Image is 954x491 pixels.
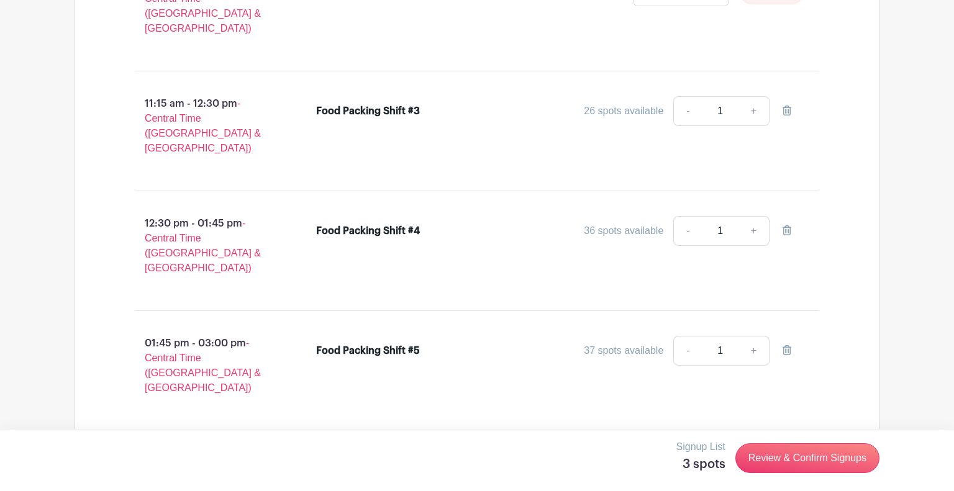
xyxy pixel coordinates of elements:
[115,91,296,161] p: 11:15 am - 12:30 pm
[676,439,725,454] p: Signup List
[673,96,702,126] a: -
[673,336,702,366] a: -
[738,96,770,126] a: +
[115,331,296,400] p: 01:45 pm - 03:00 pm
[316,104,420,119] div: Food Packing Shift #3
[584,343,663,358] div: 37 spots available
[316,343,420,358] div: Food Packing Shift #5
[145,98,261,153] span: - Central Time ([GEOGRAPHIC_DATA] & [GEOGRAPHIC_DATA])
[584,223,663,238] div: 36 spots available
[738,216,770,246] a: +
[676,457,725,472] h5: 3 spots
[316,223,420,238] div: Food Packing Shift #4
[738,336,770,366] a: +
[145,338,261,393] span: - Central Time ([GEOGRAPHIC_DATA] & [GEOGRAPHIC_DATA])
[673,216,702,246] a: -
[735,443,879,473] a: Review & Confirm Signups
[584,104,663,119] div: 26 spots available
[115,211,296,281] p: 12:30 pm - 01:45 pm
[145,218,261,273] span: - Central Time ([GEOGRAPHIC_DATA] & [GEOGRAPHIC_DATA])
